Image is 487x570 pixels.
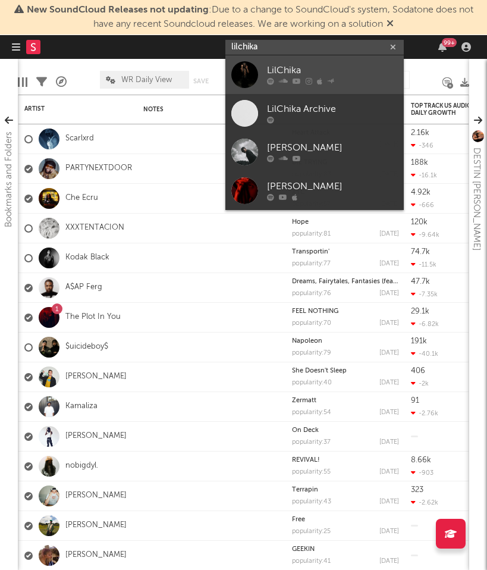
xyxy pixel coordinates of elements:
div: Dreams, Fairytales, Fantasies (feat. Brent Faiyaz & Salaam Remi) [292,278,399,285]
div: popularity: 81 [292,231,331,237]
span: WR Daily View [121,76,172,84]
div: Edit Columns [18,65,27,99]
a: Scarlxrd [65,134,94,144]
a: [PERSON_NAME] [65,431,127,441]
div: Filters [36,65,47,99]
button: Save [193,78,209,84]
div: -7.35k [411,290,438,298]
div: [DATE] [379,558,399,565]
div: popularity: 70 [292,320,331,327]
div: -2k [411,380,429,387]
a: GEEKIN [292,546,315,553]
a: nobigdyl. [65,461,98,471]
a: Terrapin [292,487,318,493]
div: -903 [411,469,433,477]
div: [PERSON_NAME] [267,141,398,155]
div: -11.5k [411,261,436,268]
div: 2.16k [411,129,429,137]
div: -40.1k [411,350,438,358]
div: 120k [411,218,428,226]
span: New SoundCloud Releases not updating [27,5,209,15]
a: LilChika Archive [225,94,404,133]
div: 323 [411,486,423,494]
span: Dismiss [387,20,394,29]
div: [DATE] [379,350,399,356]
a: On Deck [292,427,319,434]
a: $uicideboy$ [65,342,108,352]
a: [PERSON_NAME] [65,372,127,382]
div: popularity: 43 [292,499,331,505]
a: [PERSON_NAME] [65,521,127,531]
div: [DATE] [379,380,399,386]
a: She Doesn't Sleep [292,368,347,374]
div: [DATE] [379,439,399,446]
div: On Deck [292,427,399,434]
div: 29.1k [411,308,429,315]
div: 47.7k [411,278,430,286]
a: Free [292,516,305,523]
div: -2.76k [411,409,438,417]
a: Transportin' [292,249,329,255]
a: REVIVAL! [292,457,320,463]
div: 74.7k [411,248,430,256]
div: -6.82k [411,320,439,328]
div: Transportin' [292,249,399,255]
div: popularity: 25 [292,528,331,535]
div: [DATE] [379,528,399,535]
a: [PERSON_NAME] [225,133,404,171]
div: Artist [24,105,114,112]
div: 4.92k [411,189,431,196]
div: [DATE] [379,469,399,475]
div: popularity: 79 [292,350,331,356]
div: Terrapin [292,487,399,493]
a: Che Ecru [65,193,98,203]
a: Zermatt [292,397,316,404]
div: popularity: 77 [292,261,331,267]
div: 191k [411,337,427,345]
div: GEEKIN [292,546,399,553]
input: Search for artists [225,40,404,55]
div: -666 [411,201,434,209]
div: She Doesn't Sleep [292,368,399,374]
a: The Plot In You [65,312,121,322]
div: [DATE] [379,409,399,416]
a: Kamaliza [65,402,98,412]
div: [DATE] [379,261,399,267]
a: [PERSON_NAME] [225,171,404,210]
div: popularity: 37 [292,439,331,446]
div: Hope [292,219,399,226]
a: PARTYNEXTDOOR [65,164,132,174]
a: LilChika [225,55,404,94]
div: Free [292,516,399,523]
div: -346 [411,142,433,149]
div: [DATE] [379,320,399,327]
a: FEEL NOTHING [292,308,338,315]
button: 99+ [438,42,447,52]
div: [DATE] [379,231,399,237]
div: 406 [411,367,425,375]
a: [PERSON_NAME] [65,550,127,560]
div: popularity: 40 [292,380,332,386]
div: 99 + [442,38,457,47]
div: popularity: 41 [292,558,331,565]
div: Napoleon [292,338,399,344]
a: A$AP Ferg [65,283,102,293]
div: 188k [411,159,428,167]
div: REVIVAL! [292,457,399,463]
div: DESTIN [PERSON_NAME] [469,148,483,250]
div: 91 [411,397,419,405]
div: -9.64k [411,231,439,239]
a: [PERSON_NAME] [65,491,127,501]
div: popularity: 55 [292,469,331,475]
div: popularity: 54 [292,409,331,416]
a: Hope [292,219,309,226]
div: Notes [143,106,262,113]
div: LilChika Archive [267,102,398,117]
div: [PERSON_NAME] [267,180,398,194]
span: : Due to a change to SoundCloud's system, Sodatone does not have any recent Soundcloud releases. ... [27,5,473,29]
div: [DATE] [379,499,399,505]
a: Kodak Black [65,253,109,263]
a: XXXTENTACION [65,223,124,233]
div: [DATE] [379,290,399,297]
div: 8.66k [411,456,431,464]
